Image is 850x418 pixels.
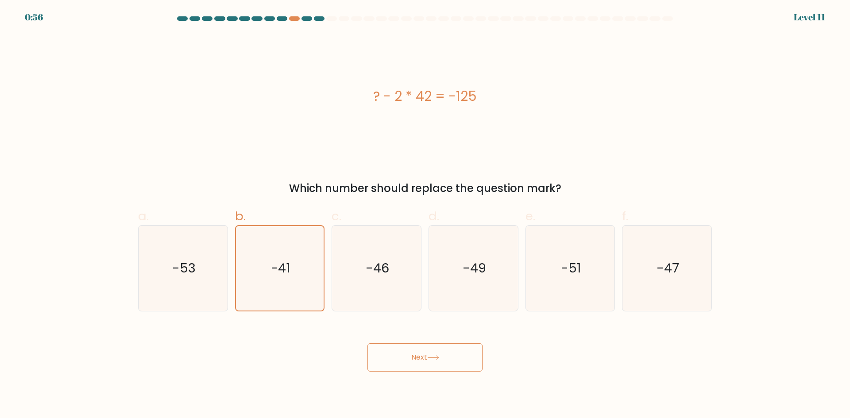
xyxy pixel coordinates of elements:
[525,207,535,225] span: e.
[429,207,439,225] span: d.
[235,207,246,225] span: b.
[794,11,825,24] div: Level 11
[657,259,679,277] text: -47
[622,207,628,225] span: f.
[25,11,43,24] div: 0:56
[172,259,196,277] text: -53
[138,86,712,106] div: ? - 2 * 42 = -125
[138,207,149,225] span: a.
[332,207,341,225] span: c.
[367,343,483,372] button: Next
[271,259,290,277] text: -41
[463,259,486,277] text: -49
[143,180,707,196] div: Which number should replace the question mark?
[561,259,581,277] text: -51
[366,259,389,277] text: -46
